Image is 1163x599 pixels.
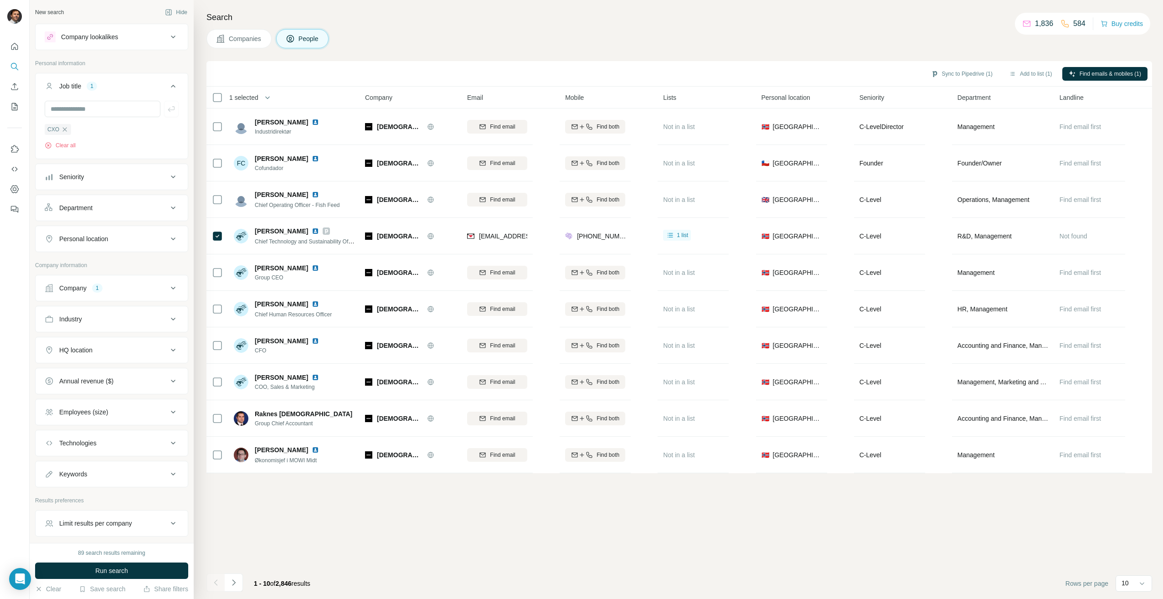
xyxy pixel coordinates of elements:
[467,375,527,389] button: Find email
[59,346,93,355] div: HQ location
[957,268,995,277] span: Management
[565,156,625,170] button: Find both
[762,414,769,423] span: 🇳🇴
[490,159,515,167] span: Find email
[1060,160,1101,167] span: Find email first
[490,196,515,204] span: Find email
[377,159,422,168] span: [DEMOGRAPHIC_DATA]
[276,580,292,587] span: 2,846
[467,448,527,462] button: Find email
[255,383,323,391] span: COO, Sales & Marketing
[255,346,323,355] span: CFO
[467,120,527,134] button: Find email
[377,377,422,387] span: [DEMOGRAPHIC_DATA]
[490,414,515,423] span: Find email
[859,305,881,313] span: C-Level
[312,155,319,162] img: LinkedIn logo
[36,228,188,250] button: Personal location
[565,302,625,316] button: Find both
[312,227,319,235] img: LinkedIn logo
[663,123,695,130] span: Not in a list
[365,196,372,203] img: Logo of Mowi
[255,164,323,172] span: Cofundador
[365,269,372,276] img: Logo of Mowi
[365,415,372,422] img: Logo of Mowi
[78,549,145,557] div: 89 search results remaining
[234,265,248,280] img: Avatar
[773,159,822,168] span: [GEOGRAPHIC_DATA]
[663,415,695,422] span: Not in a list
[298,34,319,43] span: People
[377,305,422,314] span: [DEMOGRAPHIC_DATA]
[365,232,372,240] img: Logo of Mowi
[365,123,372,130] img: Logo of Mowi
[773,341,822,350] span: [GEOGRAPHIC_DATA]
[1060,415,1101,422] span: Find email first
[59,172,84,181] div: Seniority
[677,231,688,239] span: 1 list
[234,229,248,243] img: Avatar
[762,232,769,241] span: 🇳🇴
[377,341,422,350] span: [DEMOGRAPHIC_DATA]
[663,451,695,459] span: Not in a list
[1060,123,1101,130] span: Find email first
[229,93,258,102] span: 1 selected
[762,305,769,314] span: 🇳🇴
[490,451,515,459] span: Find email
[773,195,822,204] span: [GEOGRAPHIC_DATA]
[36,308,188,330] button: Industry
[7,58,22,75] button: Search
[762,341,769,350] span: 🇳🇴
[762,122,769,131] span: 🇳🇴
[312,191,319,198] img: LinkedIn logo
[762,377,769,387] span: 🇳🇴
[59,470,87,479] div: Keywords
[377,414,422,423] span: [DEMOGRAPHIC_DATA]
[663,160,695,167] span: Not in a list
[87,82,97,90] div: 1
[565,193,625,207] button: Find both
[663,342,695,349] span: Not in a list
[762,93,810,102] span: Personal location
[255,154,308,163] span: [PERSON_NAME]
[36,75,188,101] button: Job title1
[957,93,991,102] span: Department
[7,38,22,55] button: Quick start
[59,519,132,528] div: Limit results per company
[234,302,248,316] img: Avatar
[255,263,308,273] span: [PERSON_NAME]
[565,339,625,352] button: Find both
[773,414,822,423] span: [GEOGRAPHIC_DATA]
[59,82,81,91] div: Job title
[490,269,515,277] span: Find email
[365,342,372,349] img: Logo of Mowi
[255,227,308,236] span: [PERSON_NAME]
[859,378,881,386] span: C-Level
[36,401,188,423] button: Employees (size)
[1060,305,1101,313] span: Find email first
[377,122,422,131] span: [DEMOGRAPHIC_DATA]
[255,299,308,309] span: [PERSON_NAME]
[234,448,248,462] img: Avatar
[597,341,619,350] span: Find both
[467,93,483,102] span: Email
[565,412,625,425] button: Find both
[377,195,422,204] span: [DEMOGRAPHIC_DATA]
[957,195,1029,204] span: Operations, Management
[859,196,881,203] span: C-Level
[45,141,76,150] button: Clear all
[565,375,625,389] button: Find both
[7,78,22,95] button: Enrich CSV
[255,457,317,464] span: Økonomisjef i MOWI Midt
[255,311,332,318] span: Chief Human Resources Officer
[490,341,515,350] span: Find email
[1080,70,1141,78] span: Find emails & mobiles (1)
[467,339,527,352] button: Find email
[1062,67,1148,81] button: Find emails & mobiles (1)
[467,266,527,279] button: Find email
[859,342,881,349] span: C-Level
[859,93,884,102] span: Seniority
[490,123,515,131] span: Find email
[59,284,87,293] div: Company
[773,232,822,241] span: [GEOGRAPHIC_DATA]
